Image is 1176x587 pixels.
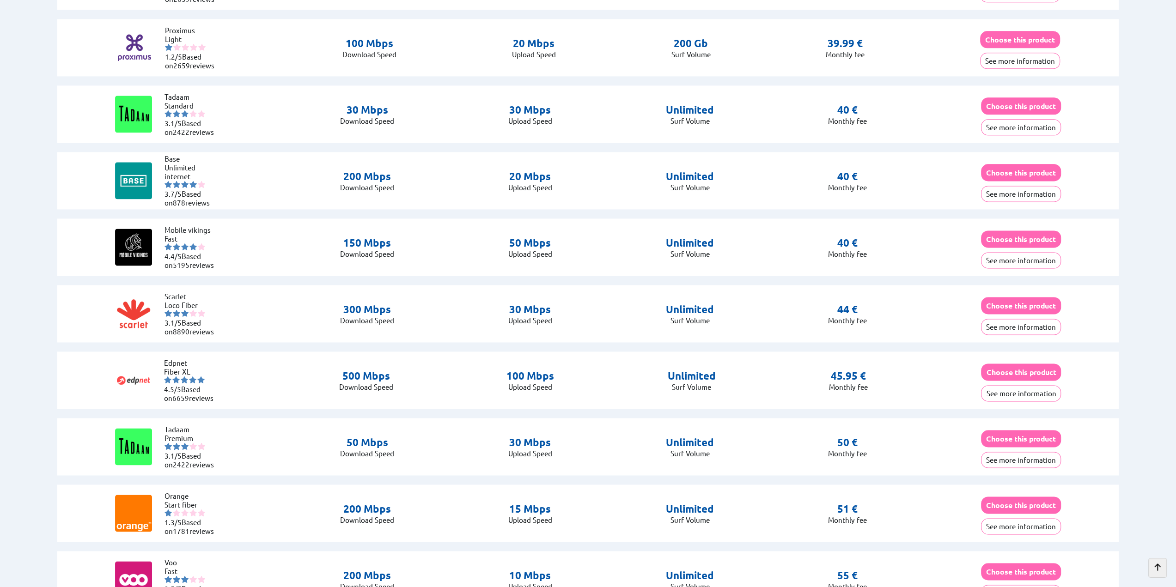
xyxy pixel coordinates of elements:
img: starnr2 [173,243,180,250]
p: Unlimited [666,303,714,316]
img: Logo of Tadaam [115,428,152,465]
button: Choose this product [981,496,1061,514]
p: Monthly fee [828,515,867,524]
p: 30 Mbps [508,103,552,116]
p: 20 Mbps [512,37,556,50]
li: Based on reviews [165,318,220,336]
button: See more information [981,186,1061,202]
img: starnr4 [189,243,197,250]
img: starnr3 [181,376,188,383]
img: starnr4 [190,43,197,51]
li: Based on reviews [165,252,220,269]
span: 4.4/5 [165,252,182,260]
p: Surf Volume [666,515,714,524]
button: See more information [981,518,1061,534]
p: Upload Speed [508,116,552,125]
img: starnr1 [165,243,172,250]
li: Start fiber [165,500,220,509]
li: Based on reviews [165,189,220,207]
p: 44 € [837,303,858,316]
p: 10 Mbps [508,569,552,582]
p: Download Speed [340,116,394,125]
p: Unlimited [666,436,714,449]
li: Mobile vikings [165,225,220,234]
img: starnr4 [189,575,197,583]
p: 200 Mbps [340,569,394,582]
li: Based on reviews [164,385,219,402]
a: Choose this product [981,567,1061,576]
a: See more information [981,189,1061,198]
img: starnr5 [198,243,205,250]
img: starnr4 [189,509,197,516]
p: Upload Speed [508,515,552,524]
p: Monthly fee [828,449,867,458]
p: 200 Mbps [340,170,394,183]
span: 1.3/5 [165,518,182,526]
span: 3.1/5 [165,119,182,127]
a: See more information [981,123,1061,132]
button: Choose this product [981,297,1061,314]
span: 3.7/5 [165,189,182,198]
img: starnr2 [173,309,180,317]
p: Unlimited [666,103,714,116]
li: Loco Fiber [165,301,220,309]
span: 3.1/5 [165,451,182,460]
p: 39.99 € [828,37,863,50]
span: 2422 [173,127,189,136]
p: 15 Mbps [508,502,552,515]
img: starnr5 [197,376,205,383]
p: Unlimited [668,369,716,382]
img: Logo of Base [115,162,152,199]
img: starnr2 [173,43,181,51]
p: 50 € [837,436,858,449]
img: starnr2 [173,110,180,117]
p: Unlimited [666,569,714,582]
a: Choose this product [981,434,1061,443]
p: Monthly fee [829,382,868,391]
a: See more information [980,56,1060,65]
p: 50 Mbps [508,236,552,249]
p: Surf Volume [666,316,714,325]
p: Download Speed [342,50,396,59]
img: Logo of Mobile vikings [115,229,152,266]
p: Surf Volume [666,249,714,258]
button: See more information [981,119,1061,135]
a: See more information [981,522,1061,531]
img: starnr1 [165,43,172,51]
img: starnr5 [198,181,205,188]
button: Choose this product [981,97,1061,115]
img: starnr1 [164,376,171,383]
p: Upload Speed [508,183,552,192]
img: starnr3 [182,43,189,51]
img: starnr4 [189,442,197,450]
img: starnr4 [189,376,196,383]
p: Unlimited [666,502,714,515]
li: Scarlet [165,292,220,301]
p: 100 Mbps [506,369,554,382]
img: starnr2 [173,575,180,583]
span: 1.2/5 [165,52,182,61]
img: starnr1 [165,309,172,317]
a: Choose this product [981,301,1061,310]
li: Standard [165,101,220,110]
span: 1781 [173,526,189,535]
img: starnr4 [189,110,197,117]
img: starnr2 [172,376,180,383]
p: Unlimited [666,236,714,249]
p: Download Speed [340,515,394,524]
img: starnr1 [165,509,172,516]
img: starnr3 [181,243,189,250]
img: starnr4 [189,181,197,188]
p: Surf Volume [668,382,716,391]
img: starnr1 [165,181,172,188]
img: starnr5 [198,442,205,450]
li: Voo [165,558,220,567]
li: Fast [165,234,220,243]
img: starnr2 [173,509,180,516]
img: starnr5 [198,43,206,51]
p: Download Speed [340,449,394,458]
img: starnr5 [198,575,205,583]
li: Based on reviews [165,119,220,136]
p: Monthly fee [828,183,867,192]
button: See more information [981,319,1061,335]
